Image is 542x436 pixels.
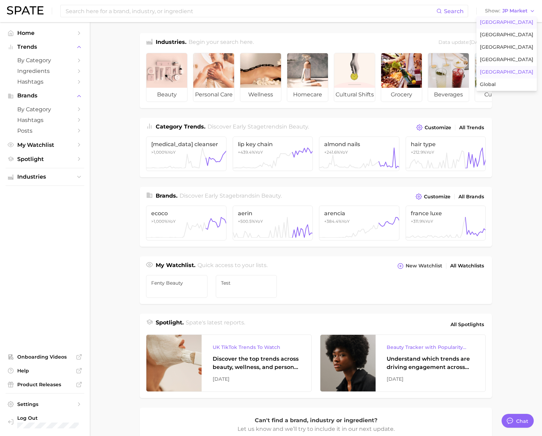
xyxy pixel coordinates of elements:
span: +500.5% YoY [238,219,263,224]
span: homecare [287,88,328,102]
span: Fenty Beauty [151,280,202,286]
span: beverages [428,88,469,102]
span: All Brands [458,194,484,200]
span: Log Out [17,415,79,421]
a: Hashtags [6,115,84,125]
a: france luxe+311.9%YoY [406,206,486,240]
span: grocery [381,88,422,102]
span: JP Market [502,9,528,13]
button: New Watchlist [396,261,444,271]
span: arencia [324,210,394,217]
span: Product Releases [17,381,72,388]
h2: Begin your search here. [188,38,254,47]
a: culinary [475,53,516,102]
a: Home [6,28,84,38]
a: Beauty Tracker with Popularity IndexUnderstand which trends are driving engagement across platfor... [320,334,486,392]
span: Settings [17,401,72,407]
a: by Category [6,104,84,115]
span: Brands . [156,192,177,199]
span: +384.4% YoY [324,219,350,224]
a: Hashtags [6,76,84,87]
span: >1,000% [151,150,168,155]
div: ShowJP Market [476,16,537,91]
span: Industries [17,174,72,180]
span: Category Trends . [156,123,205,130]
a: Onboarding Videos [6,352,84,362]
a: grocery [381,53,422,102]
a: Ingredients [6,66,84,76]
button: Industries [6,172,84,182]
button: Customize [415,123,453,132]
a: hair type+212.9%YoY [406,136,486,171]
a: aerin+500.5%YoY [233,206,313,240]
a: All Brands [457,192,486,201]
span: france luxe [411,210,481,217]
span: by Category [17,57,72,64]
span: Onboarding Videos [17,354,72,360]
a: cultural shifts [334,53,375,102]
a: All Spotlights [449,319,486,330]
span: Search [444,8,464,15]
span: hair type [411,141,481,148]
span: +439.4% YoY [238,150,263,155]
a: homecare [287,53,328,102]
div: Beauty Tracker with Popularity Index [387,343,474,351]
span: All Watchlists [450,263,484,269]
span: Customize [425,125,451,131]
span: beauty [289,123,308,130]
span: Hashtags [17,78,72,85]
span: almond nails [324,141,394,148]
a: personal care [193,53,234,102]
span: +311.9% YoY [411,219,433,224]
span: beauty [261,192,281,199]
span: All Trends [459,125,484,131]
a: by Category [6,55,84,66]
div: [DATE] [387,375,474,383]
span: ecoco [151,210,221,217]
div: UK TikTok Trends To Watch [213,343,300,351]
span: Discover Early Stage trends in . [207,123,309,130]
button: Customize [414,192,452,201]
a: Posts [6,125,84,136]
a: beauty [146,53,187,102]
h1: Spotlight. [156,319,184,330]
a: arencia+384.4%YoY [319,206,399,240]
div: Discover the top trends across beauty, wellness, and personal care on TikTok [GEOGRAPHIC_DATA]. [213,355,300,371]
span: Test [221,280,272,286]
span: personal care [193,88,234,102]
a: wellness [240,53,281,102]
img: SPATE [7,6,43,15]
div: [DATE] [213,375,300,383]
span: YoY [151,219,176,224]
a: Test [216,275,277,298]
span: wellness [240,88,281,102]
span: by Category [17,106,72,113]
span: Ingredients [17,68,72,74]
a: My Watchlist [6,140,84,150]
span: lip key chain [238,141,308,148]
span: All Spotlights [451,320,484,329]
span: [MEDICAL_DATA] cleanser [151,141,221,148]
span: Show [485,9,500,13]
div: Understand which trends are driving engagement across platforms in the skin, hair, makeup, and fr... [387,355,474,371]
a: ecoco>1,000%YoY [146,206,226,240]
a: All Watchlists [448,261,486,271]
div: Data update: [DATE] [438,38,486,47]
span: >1,000% [151,219,168,224]
h2: Spate's latest reports. [186,319,245,330]
span: YoY [151,150,176,155]
a: UK TikTok Trends To WatchDiscover the top trends across beauty, wellness, and personal care on Ti... [146,334,312,392]
span: [GEOGRAPHIC_DATA] [480,19,533,25]
h1: Industries. [156,38,186,47]
h1: My Watchlist. [156,261,195,271]
span: cultural shifts [334,88,375,102]
span: [GEOGRAPHIC_DATA] [480,57,533,63]
input: Search here for a brand, industry, or ingredient [65,5,436,17]
a: Product Releases [6,379,84,390]
a: Spotlight [6,154,84,164]
span: beauty [146,88,187,102]
a: beverages [428,53,469,102]
a: Settings [6,399,84,409]
span: [GEOGRAPHIC_DATA] [480,69,533,75]
button: ShowJP Market [483,7,537,16]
